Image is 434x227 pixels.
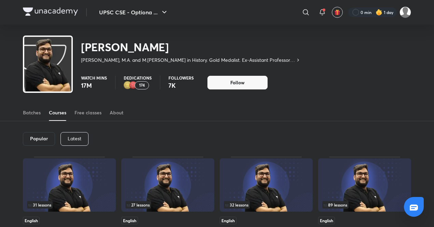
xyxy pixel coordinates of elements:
[322,201,407,209] div: infosection
[27,201,112,209] div: infocontainer
[376,9,382,16] img: streak
[23,8,78,17] a: Company Logo
[121,217,138,224] span: English
[332,7,343,18] button: avatar
[225,203,248,207] span: 32 lessons
[110,104,123,121] a: About
[318,158,411,212] img: Thumbnail
[127,203,150,207] span: 27 lessons
[74,104,101,121] a: Free classes
[324,203,347,207] span: 89 lessons
[125,201,210,209] div: infocontainer
[168,81,194,89] p: 7K
[23,217,40,224] span: English
[124,76,152,80] p: Dedications
[139,83,145,88] p: 174
[129,81,137,89] img: educator badge1
[124,81,132,89] img: educator badge2
[49,104,66,121] a: Courses
[220,158,313,212] img: Thumbnail
[23,8,78,16] img: Company Logo
[28,203,51,207] span: 31 lessons
[334,9,340,15] img: avatar
[23,104,41,121] a: Batches
[224,201,309,209] div: infocontainer
[168,76,194,80] p: Followers
[220,217,236,224] span: English
[207,76,268,89] button: Follow
[49,109,66,116] div: Courses
[27,201,112,209] div: left
[81,76,107,80] p: Watch mins
[121,158,214,212] img: Thumbnail
[399,6,411,18] img: Gaurav Chauhan
[81,57,295,63] p: [PERSON_NAME], M.A. and M.[PERSON_NAME] in History. Gold Medalist. Ex-Assistant Professor at DU. ...
[224,201,309,209] div: left
[81,81,107,89] p: 17M
[318,217,335,224] span: English
[224,201,309,209] div: infosection
[125,201,210,209] div: infosection
[30,136,48,141] h6: Popular
[74,109,101,116] div: Free classes
[95,5,173,19] button: UPSC CSE - Optiona ...
[23,109,41,116] div: Batches
[24,38,71,103] img: class
[230,79,245,86] span: Follow
[23,158,116,212] img: Thumbnail
[68,136,81,141] p: Latest
[110,109,123,116] div: About
[27,201,112,209] div: infosection
[125,201,210,209] div: left
[322,201,407,209] div: left
[81,40,301,54] h2: [PERSON_NAME]
[322,201,407,209] div: infocontainer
